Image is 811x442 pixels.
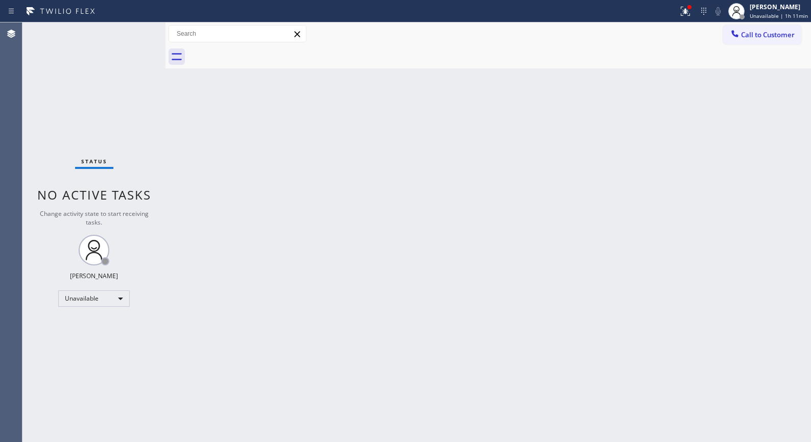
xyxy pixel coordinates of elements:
div: [PERSON_NAME] [70,272,118,280]
div: Unavailable [58,290,130,307]
span: Status [81,158,107,165]
span: Unavailable | 1h 11min [750,12,808,19]
button: Mute [711,4,725,18]
span: No active tasks [37,186,151,203]
div: [PERSON_NAME] [750,3,808,11]
span: Change activity state to start receiving tasks. [40,209,149,227]
input: Search [169,26,306,42]
button: Call to Customer [723,25,801,44]
span: Call to Customer [741,30,795,39]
